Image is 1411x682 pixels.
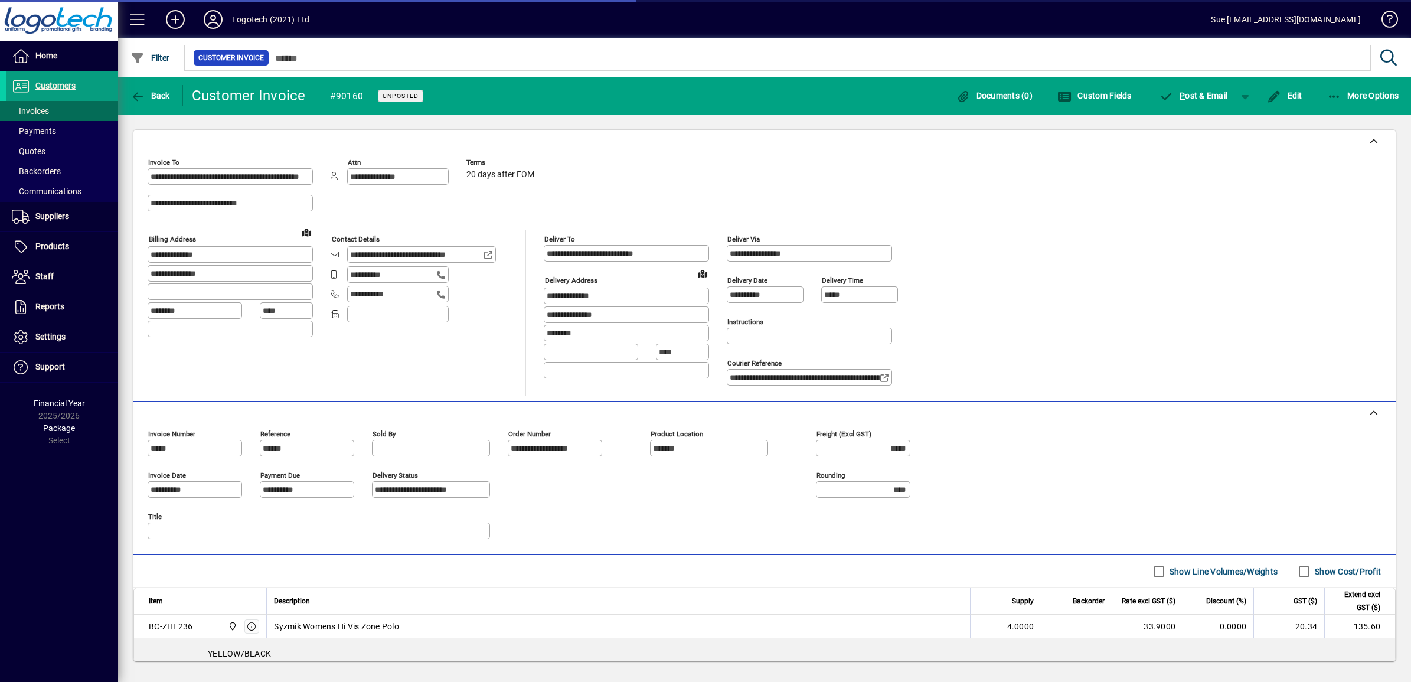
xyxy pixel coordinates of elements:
a: Support [6,353,118,382]
mat-label: Invoice To [148,158,179,167]
button: Post & Email [1154,85,1234,106]
button: Documents (0) [953,85,1036,106]
span: Communications [12,187,81,196]
a: Quotes [6,141,118,161]
span: Custom Fields [1057,91,1132,100]
button: Back [128,85,173,106]
span: Description [274,595,310,608]
div: Logotech (2021) Ltd [232,10,309,29]
span: Staff [35,272,54,281]
a: Invoices [6,101,118,121]
span: Backorders [12,167,61,176]
span: More Options [1327,91,1399,100]
div: Sue [EMAIL_ADDRESS][DOMAIN_NAME] [1211,10,1361,29]
span: Discount (%) [1206,595,1246,608]
span: Suppliers [35,211,69,221]
div: #90160 [330,87,364,106]
span: P [1180,91,1185,100]
mat-label: Instructions [727,318,763,326]
mat-label: Delivery time [822,276,863,285]
mat-label: Reference [260,430,290,438]
span: 4.0000 [1007,621,1034,632]
button: Profile [194,9,232,30]
a: Suppliers [6,202,118,231]
mat-label: Delivery date [727,276,767,285]
mat-label: Freight (excl GST) [816,430,871,438]
mat-label: Rounding [816,471,845,479]
span: Rate excl GST ($) [1122,595,1175,608]
a: Payments [6,121,118,141]
div: Customer Invoice [192,86,306,105]
mat-label: Deliver via [727,235,760,243]
span: Customer Invoice [198,52,264,64]
a: Staff [6,262,118,292]
a: View on map [693,264,712,283]
span: Unposted [383,92,419,100]
td: 135.60 [1324,615,1395,638]
mat-label: Attn [348,158,361,167]
div: YELLOW/BLACK 4 x size 12 [134,638,1395,681]
button: More Options [1324,85,1402,106]
span: Terms [466,159,537,167]
button: Add [156,9,194,30]
span: Syzmik Womens Hi Vis Zone Polo [274,621,399,632]
mat-label: Sold by [373,430,396,438]
mat-label: Payment due [260,471,300,479]
mat-label: Delivery status [373,471,418,479]
mat-label: Invoice date [148,471,186,479]
mat-label: Product location [651,430,703,438]
span: Backorder [1073,595,1105,608]
td: 0.0000 [1183,615,1253,638]
span: Documents (0) [956,91,1033,100]
span: Products [35,242,69,251]
td: 20.34 [1253,615,1324,638]
span: 20 days after EOM [466,170,534,180]
span: ost & Email [1159,91,1228,100]
button: Edit [1264,85,1305,106]
span: GST ($) [1294,595,1317,608]
span: Package [43,423,75,433]
mat-label: Order number [508,430,551,438]
a: Reports [6,292,118,322]
span: Invoices [12,106,49,116]
mat-label: Deliver To [544,235,575,243]
span: Settings [35,332,66,341]
a: Backorders [6,161,118,181]
button: Filter [128,47,173,68]
span: Reports [35,302,64,311]
a: Communications [6,181,118,201]
a: Settings [6,322,118,352]
span: Filter [130,53,170,63]
span: Supply [1012,595,1034,608]
a: Home [6,41,118,71]
label: Show Cost/Profit [1312,566,1381,577]
mat-label: Title [148,513,162,521]
span: Central [225,620,239,633]
a: Knowledge Base [1373,2,1396,41]
span: Payments [12,126,56,136]
span: Extend excl GST ($) [1332,588,1380,614]
a: Products [6,232,118,262]
a: View on map [297,223,316,242]
span: Customers [35,81,76,90]
span: Back [130,91,170,100]
span: Quotes [12,146,45,156]
div: 33.9000 [1119,621,1175,632]
mat-label: Invoice number [148,430,195,438]
label: Show Line Volumes/Weights [1167,566,1278,577]
app-page-header-button: Back [118,85,183,106]
mat-label: Courier Reference [727,359,782,367]
div: BC-ZHL236 [149,621,192,632]
button: Custom Fields [1054,85,1135,106]
span: Item [149,595,163,608]
span: Home [35,51,57,60]
span: Edit [1267,91,1302,100]
span: Financial Year [34,399,85,408]
span: Support [35,362,65,371]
